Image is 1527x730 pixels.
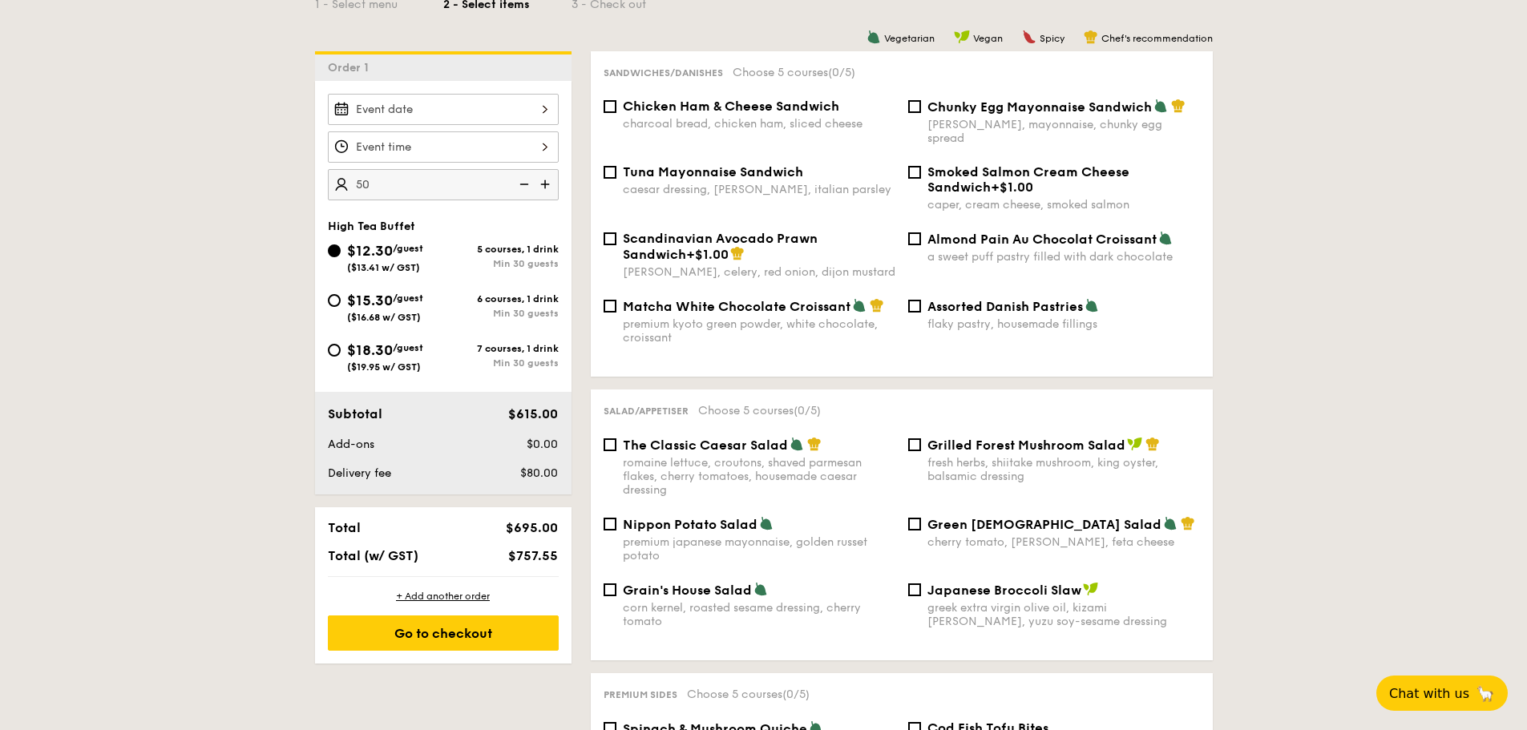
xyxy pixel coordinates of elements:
div: romaine lettuce, croutons, shaved parmesan flakes, cherry tomatoes, housemade caesar dressing [623,456,895,497]
span: Nippon Potato Salad [623,517,757,532]
div: corn kernel, roasted sesame dressing, cherry tomato [623,601,895,628]
span: Vegetarian [884,33,935,44]
input: Chunky Egg Mayonnaise Sandwich[PERSON_NAME], mayonnaise, chunky egg spread [908,100,921,113]
img: icon-chef-hat.a58ddaea.svg [807,437,822,451]
input: Japanese Broccoli Slawgreek extra virgin olive oil, kizami [PERSON_NAME], yuzu soy-sesame dressing [908,583,921,596]
div: Min 30 guests [443,357,559,369]
span: Chicken Ham & Cheese Sandwich [623,99,839,114]
div: fresh herbs, shiitake mushroom, king oyster, balsamic dressing [927,456,1200,483]
div: a sweet puff pastry filled with dark chocolate [927,250,1200,264]
div: 6 courses, 1 drink [443,293,559,305]
div: [PERSON_NAME], mayonnaise, chunky egg spread [927,118,1200,145]
input: Chicken Ham & Cheese Sandwichcharcoal bread, chicken ham, sliced cheese [604,100,616,113]
img: icon-chef-hat.a58ddaea.svg [1181,516,1195,530]
input: Event date [328,94,559,125]
input: Grilled Forest Mushroom Saladfresh herbs, shiitake mushroom, king oyster, balsamic dressing [908,438,921,451]
img: icon-chef-hat.a58ddaea.svg [730,246,745,260]
input: Green [DEMOGRAPHIC_DATA] Saladcherry tomato, [PERSON_NAME], feta cheese [908,518,921,530]
span: Delivery fee [328,466,391,480]
input: Nippon Potato Saladpremium japanese mayonnaise, golden russet potato [604,518,616,530]
input: $15.30/guest($16.68 w/ GST)6 courses, 1 drinkMin 30 guests [328,294,341,307]
input: Grain's House Saladcorn kernel, roasted sesame dressing, cherry tomato [604,583,616,596]
input: Tuna Mayonnaise Sandwichcaesar dressing, [PERSON_NAME], italian parsley [604,166,616,179]
span: (0/5) [794,404,821,417]
div: 5 courses, 1 drink [443,244,559,255]
span: ($19.95 w/ GST) [347,361,421,373]
span: (0/5) [828,66,855,79]
input: Matcha White Chocolate Croissantpremium kyoto green powder, white chocolate, croissant [604,300,616,313]
img: icon-vegetarian.fe4039eb.svg [1085,298,1099,313]
img: icon-spicy.37a8142b.svg [1022,30,1036,44]
img: icon-vegetarian.fe4039eb.svg [790,437,804,451]
span: ($16.68 w/ GST) [347,312,421,323]
span: Total (w/ GST) [328,548,418,563]
div: greek extra virgin olive oil, kizami [PERSON_NAME], yuzu soy-sesame dressing [927,601,1200,628]
span: Salad/Appetiser [604,405,689,417]
span: Chunky Egg Mayonnaise Sandwich [927,99,1152,115]
span: +$1.00 [686,247,729,262]
span: Subtotal [328,406,382,421]
img: icon-vegetarian.fe4039eb.svg [852,298,867,313]
button: Chat with us🦙 [1376,676,1508,711]
span: 🦙 [1476,684,1495,703]
span: Order 1 [328,61,375,75]
span: /guest [393,243,423,254]
span: Sandwiches/Danishes [604,67,723,79]
div: premium kyoto green powder, white chocolate, croissant [623,317,895,345]
span: /guest [393,342,423,353]
span: $18.30 [347,341,393,359]
input: The Classic Caesar Saladromaine lettuce, croutons, shaved parmesan flakes, cherry tomatoes, house... [604,438,616,451]
img: icon-vegetarian.fe4039eb.svg [1158,231,1173,245]
span: $695.00 [506,520,558,535]
img: icon-vegan.f8ff3823.svg [954,30,970,44]
span: Japanese Broccoli Slaw [927,583,1081,598]
div: charcoal bread, chicken ham, sliced cheese [623,117,895,131]
input: Assorted Danish Pastriesflaky pastry, housemade fillings [908,300,921,313]
span: $12.30 [347,242,393,260]
span: (0/5) [782,688,810,701]
input: Almond Pain Au Chocolat Croissanta sweet puff pastry filled with dark chocolate [908,232,921,245]
input: Number of guests [328,169,559,200]
span: Scandinavian Avocado Prawn Sandwich [623,231,818,262]
span: $15.30 [347,292,393,309]
img: icon-vegan.f8ff3823.svg [1127,437,1143,451]
span: $80.00 [520,466,558,480]
img: icon-vegetarian.fe4039eb.svg [867,30,881,44]
span: $757.55 [508,548,558,563]
input: $12.30/guest($13.41 w/ GST)5 courses, 1 drinkMin 30 guests [328,244,341,257]
span: Grilled Forest Mushroom Salad [927,438,1125,453]
div: + Add another order [328,590,559,603]
span: Add-ons [328,438,374,451]
img: icon-vegetarian.fe4039eb.svg [753,582,768,596]
img: icon-vegan.f8ff3823.svg [1083,582,1099,596]
span: Green [DEMOGRAPHIC_DATA] Salad [927,517,1161,532]
div: flaky pastry, housemade fillings [927,317,1200,331]
img: icon-vegetarian.fe4039eb.svg [759,516,774,530]
div: Min 30 guests [443,308,559,319]
span: Grain's House Salad [623,583,752,598]
img: icon-vegetarian.fe4039eb.svg [1163,516,1178,530]
span: /guest [393,292,423,304]
span: Choose 5 courses [687,688,810,701]
input: $18.30/guest($19.95 w/ GST)7 courses, 1 drinkMin 30 guests [328,344,341,357]
div: Go to checkout [328,615,559,651]
span: Tuna Mayonnaise Sandwich [623,164,803,179]
span: The Classic Caesar Salad [623,438,788,453]
div: [PERSON_NAME], celery, red onion, dijon mustard [623,265,895,279]
span: Total [328,520,361,535]
div: Min 30 guests [443,258,559,269]
span: $0.00 [527,438,558,451]
span: +$1.00 [991,179,1033,195]
span: $615.00 [508,406,558,421]
span: Spicy [1040,33,1064,44]
img: icon-add.58712e84.svg [535,169,559,200]
span: Assorted Danish Pastries [927,299,1083,314]
span: Vegan [973,33,1003,44]
span: Choose 5 courses [698,404,821,417]
div: caper, cream cheese, smoked salmon [927,198,1200,212]
img: icon-chef-hat.a58ddaea.svg [1145,437,1160,451]
img: icon-chef-hat.a58ddaea.svg [1084,30,1098,44]
img: icon-chef-hat.a58ddaea.svg [1171,99,1186,113]
input: Event time [328,131,559,163]
img: icon-vegetarian.fe4039eb.svg [1153,99,1168,113]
